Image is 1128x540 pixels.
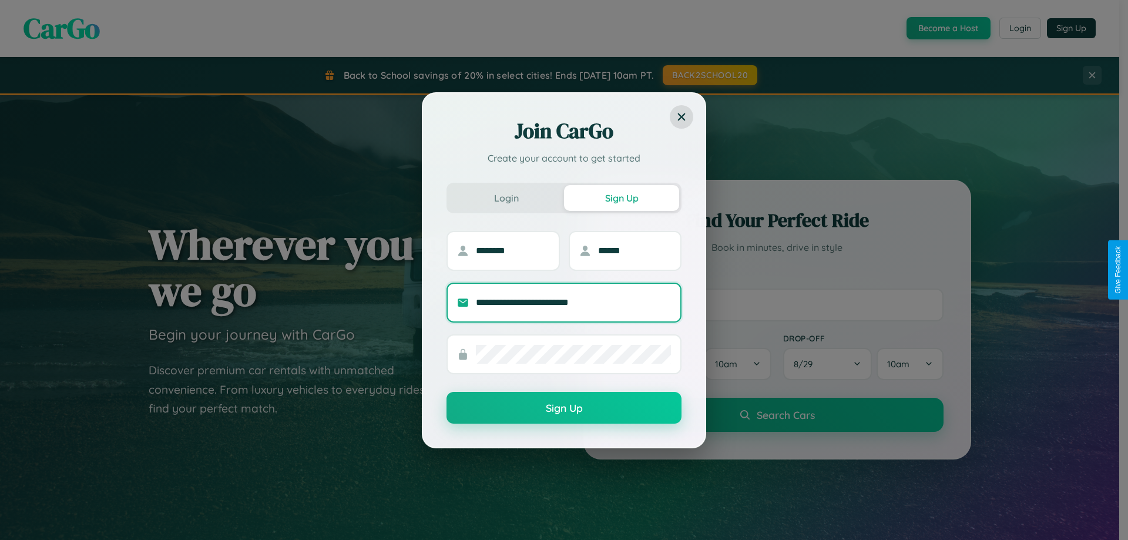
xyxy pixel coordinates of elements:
h2: Join CarGo [446,117,681,145]
button: Login [449,185,564,211]
div: Give Feedback [1114,246,1122,294]
p: Create your account to get started [446,151,681,165]
button: Sign Up [564,185,679,211]
button: Sign Up [446,392,681,424]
